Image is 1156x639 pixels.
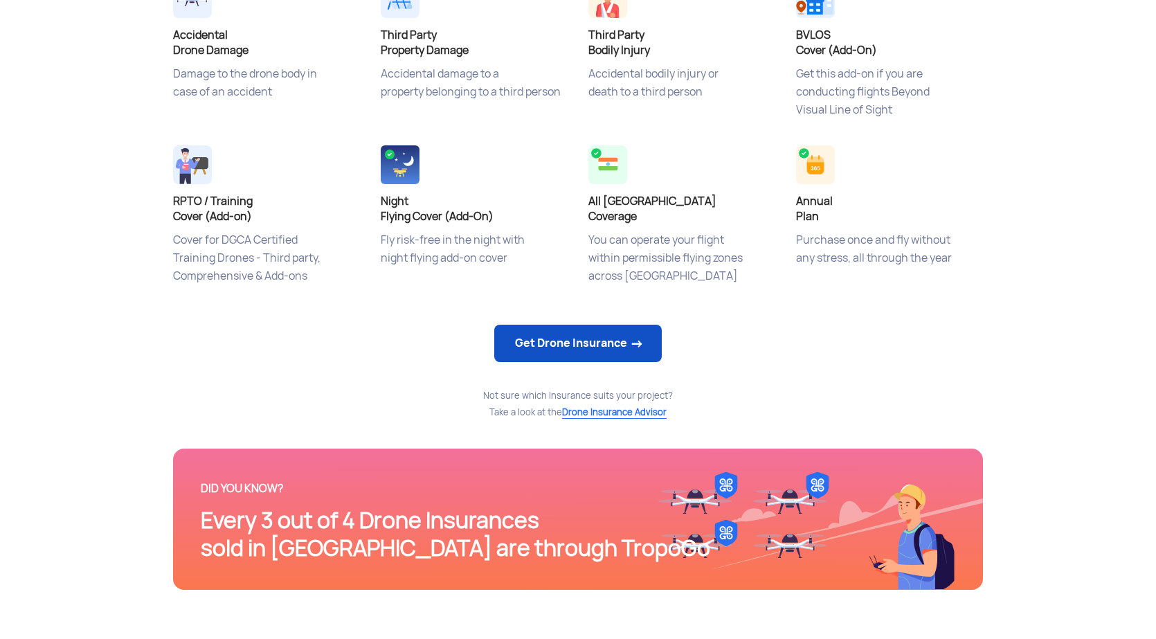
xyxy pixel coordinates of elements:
div: Every 3 out of 4 Drone Insurances sold in [GEOGRAPHIC_DATA] are through TropoGo [201,507,955,562]
div: Not sure which Insurance suits your project? Take a look at the [173,388,983,421]
h4: Night Flying Cover (Add-On) [381,194,568,224]
p: Purchase once and fly without any stress, all through the year [796,231,983,300]
p: Accidental damage to a property belonging to a third person [381,65,568,134]
h4: RPTO / Training Cover (Add-on) [173,194,360,224]
h4: Annual Plan [796,194,983,224]
p: You can operate your flight within permissible flying zones across [GEOGRAPHIC_DATA] [588,231,775,300]
h4: Third Party Bodily Injury [588,28,775,58]
div: DID YOU KNOW? [201,476,955,501]
p: Cover for DGCA Certified Training Drones - Third party, Comprehensive & Add-ons [173,231,360,300]
h4: All [GEOGRAPHIC_DATA] Coverage [588,194,775,224]
a: Get Drone Insurance [494,325,662,362]
p: Accidental bodily injury or death to a third person [588,65,775,134]
h4: BVLOS Cover (Add-On) [796,28,983,58]
p: Get this add-on if you are conducting flights Beyond Visual Line of Sight [796,65,983,134]
span: Drone Insurance Advisor [562,406,667,419]
p: Fly risk-free in the night with night flying add-on cover [381,231,568,300]
h4: Accidental Drone Damage [173,28,360,58]
p: Damage to the drone body in case of an accident [173,65,360,134]
h4: Third Party Property Damage [381,28,568,58]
